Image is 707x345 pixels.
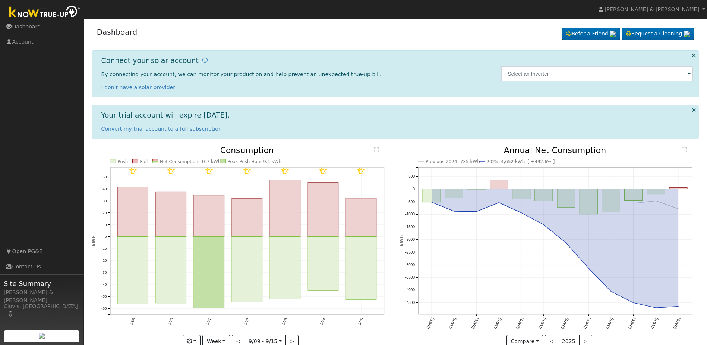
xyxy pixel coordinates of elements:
text: -500 [407,200,415,204]
circle: onclick="" [677,305,680,308]
text: -2500 [405,250,415,254]
text: -4500 [405,301,415,305]
circle: onclick="" [475,210,478,213]
div: Clovis, [GEOGRAPHIC_DATA] [4,302,80,318]
i: 9/13 - Clear [281,168,288,175]
text: [DATE] [673,317,681,330]
text: -3000 [405,263,415,267]
rect: onclick="" [156,237,186,303]
text: Previous 2024 -785 kWh [426,159,480,164]
text: -1500 [405,225,415,229]
i: 9/12 - Clear [243,168,250,175]
rect: onclick="" [535,189,553,201]
rect: onclick="" [445,189,463,198]
circle: onclick="" [654,199,657,202]
circle: onclick="" [452,210,455,213]
rect: onclick="" [194,237,224,308]
a: Convert my trial account to a full subscription [101,126,222,132]
rect: onclick="" [118,187,148,237]
text: Consumption [220,146,274,155]
rect: onclick="" [232,237,262,302]
text: 9/14 [319,317,326,326]
div: [PERSON_NAME] & [PERSON_NAME] [4,289,80,304]
rect: onclick="" [602,189,620,212]
rect: onclick="" [580,189,597,214]
circle: onclick="" [497,201,500,204]
text: kWh [399,235,404,246]
text: 50 [102,175,107,179]
rect: onclick="" [194,195,224,237]
circle: onclick="" [542,223,545,226]
circle: onclick="" [677,208,680,211]
rect: onclick="" [308,182,338,237]
text: [DATE] [538,317,547,330]
rect: onclick="" [270,237,300,299]
img: Know True-Up [6,4,84,21]
text: -20 [101,259,107,263]
text: [DATE] [605,317,614,330]
rect: onclick="" [669,188,687,189]
text: Annual Net Consumption [504,146,606,155]
rect: onclick="" [423,189,441,202]
text: -60 [101,307,107,311]
text: [DATE] [583,317,591,330]
text: 0 [105,235,107,239]
text: [DATE] [561,317,569,330]
text: 10 [102,223,107,227]
text: 0 [413,187,415,191]
a: I don't have a solar provider [101,84,176,90]
span: Site Summary [4,279,80,289]
text: Push [117,159,128,164]
text: [DATE] [493,317,502,330]
i: 9/10 - MostlyClear [167,168,174,175]
text:  [374,147,379,153]
text:  [682,147,687,153]
circle: onclick="" [632,302,635,305]
text: 30 [102,199,107,203]
text: [DATE] [650,317,659,330]
text: 9/10 [167,317,174,326]
text: 9/11 [205,317,212,326]
text: [DATE] [448,317,457,330]
a: Map [7,311,14,317]
circle: onclick="" [587,267,590,270]
circle: onclick="" [565,242,568,245]
text: 500 [408,174,415,178]
h1: Your trial account will expire [DATE]. [101,111,230,119]
text: 9/13 [281,317,288,326]
text: -3500 [405,276,415,280]
h1: Connect your solar account [101,56,199,65]
rect: onclick="" [625,189,643,200]
text: Pull [140,159,148,164]
text: -10 [101,247,107,251]
text: -30 [101,271,107,275]
rect: onclick="" [346,237,376,300]
rect: onclick="" [308,237,338,291]
text: [DATE] [426,317,434,330]
text: [DATE] [471,317,479,330]
i: 9/14 - Clear [319,168,326,175]
text: 9/09 [129,317,136,326]
rect: onclick="" [232,198,262,237]
circle: onclick="" [632,202,635,205]
text: -50 [101,295,107,299]
a: Dashboard [97,28,138,37]
text: [DATE] [628,317,637,330]
i: 9/15 - Clear [358,168,365,175]
text: kWh [91,236,96,246]
i: 9/09 - Clear [129,168,136,175]
text: Peak Push Hour 9.1 kWh [227,159,281,164]
rect: onclick="" [647,189,665,194]
rect: onclick="" [156,192,186,237]
rect: onclick="" [490,180,508,189]
text: -2000 [405,237,415,242]
i: 9/11 - MostlyClear [205,168,212,175]
text: 9/12 [243,318,250,326]
circle: onclick="" [520,211,523,214]
text: -40 [101,283,107,287]
a: Request a Cleaning [622,28,694,40]
text: -1000 [405,212,415,217]
rect: onclick="" [512,189,530,199]
text: 9/15 [357,317,364,326]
